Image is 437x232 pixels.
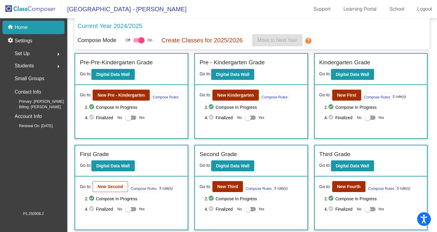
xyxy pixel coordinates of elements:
[93,181,128,192] button: New Second
[85,104,183,111] span: 2. Compose In Progress
[237,206,242,212] span: No
[7,24,15,31] mat-icon: home
[208,114,215,121] mat-icon: check_circle
[148,37,152,43] span: On
[96,163,130,168] b: Digital Data Wall
[208,195,215,202] mat-icon: check_circle
[319,71,331,76] span: Go to:
[378,205,384,213] span: Yes
[212,90,259,101] button: New Kindergarten
[324,195,422,202] span: 2. Compose In Progress
[89,104,96,111] mat-icon: check_circle
[258,205,264,213] span: Yes
[85,195,183,202] span: 2. Compose In Progress
[159,186,173,191] i: 5 rule(s)
[126,37,130,43] span: Off
[78,21,142,30] p: Current Year 2024/2025
[162,36,243,45] p: Create Classes for 2025/2026
[55,63,62,70] mat-icon: arrow_right
[85,205,114,213] span: 4. Finalized
[205,195,303,202] span: 2. Compose In Progress
[331,69,374,80] button: Digital Data Wall
[80,71,91,76] span: Go to:
[9,123,53,129] span: Renewal On: [DATE]
[205,104,303,111] span: 2. Compose In Progress
[328,205,335,213] mat-icon: check_circle
[257,37,297,43] span: Move to Next Year
[200,92,211,98] span: Go to:
[80,92,91,98] span: Go to:
[78,36,116,45] p: Compose Mode
[89,205,96,213] mat-icon: check_circle
[397,186,410,191] i: 5 rule(s)
[319,92,331,98] span: Go to:
[384,4,409,14] a: School
[319,184,331,190] span: Go to:
[392,94,406,99] i: 5 rule(s)
[252,34,303,46] button: Move to Next Year
[324,104,422,111] span: 2. Compose In Progress
[211,69,254,80] button: Digital Data Wall
[337,184,361,189] b: New Fourth
[319,163,331,168] span: Go to:
[139,114,145,121] span: Yes
[328,114,335,121] mat-icon: check_circle
[339,4,382,14] a: Learning Portal
[96,72,130,77] b: Digital Data Wall
[80,58,153,67] label: Pre-Pre-Kindergarten Grade
[237,115,242,120] span: No
[15,49,30,58] span: Set Up
[91,69,134,80] button: Digital Data Wall
[61,4,186,14] span: [GEOGRAPHIC_DATA] - [PERSON_NAME]
[15,112,42,121] p: Account Info
[9,104,61,110] span: Billing: [PERSON_NAME]
[200,150,237,159] label: Second Grade
[212,181,243,192] button: New Third
[151,93,180,101] button: Compose Rules
[200,163,211,168] span: Go to:
[216,163,249,168] b: Digital Data Wall
[328,104,335,111] mat-icon: check_circle
[80,163,91,168] span: Go to:
[208,205,215,213] mat-icon: check_circle
[324,114,354,121] span: 4. Finalized
[200,71,211,76] span: Go to:
[328,195,335,202] mat-icon: check_circle
[129,184,158,192] button: Compose Rules
[208,104,215,111] mat-icon: check_circle
[362,93,391,101] button: Compose Rules
[378,114,384,121] span: Yes
[244,184,273,192] button: Compose Rules
[336,163,369,168] b: Digital Data Wall
[332,181,365,192] button: New Fourth
[200,184,211,190] span: Go to:
[80,150,109,159] label: First Grade
[117,115,122,120] span: No
[93,90,150,101] button: New Pre - Kindergarten
[15,24,28,31] p: Home
[367,184,396,192] button: Compose Rules
[336,72,369,77] b: Digital Data Wall
[139,205,145,213] span: Yes
[97,184,123,189] b: New Second
[309,4,336,14] a: Support
[258,114,264,121] span: Yes
[55,51,62,58] mat-icon: arrow_right
[211,160,254,171] button: Digital Data Wall
[15,37,32,45] p: Settings
[412,4,437,14] a: Logout
[357,206,362,212] span: No
[319,58,370,67] label: Kindergarten Grade
[15,62,34,70] span: Students
[217,184,238,189] b: New Third
[97,93,145,98] b: New Pre - Kindergarten
[331,160,374,171] button: Digital Data Wall
[91,160,134,171] button: Digital Data Wall
[205,205,234,213] span: 4. Finalized
[260,93,289,101] button: Compose Rules
[89,114,96,121] mat-icon: check_circle
[332,90,361,101] button: New First
[15,88,41,96] p: Contact Info
[319,150,350,159] label: Third Grade
[324,205,354,213] span: 4. Finalized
